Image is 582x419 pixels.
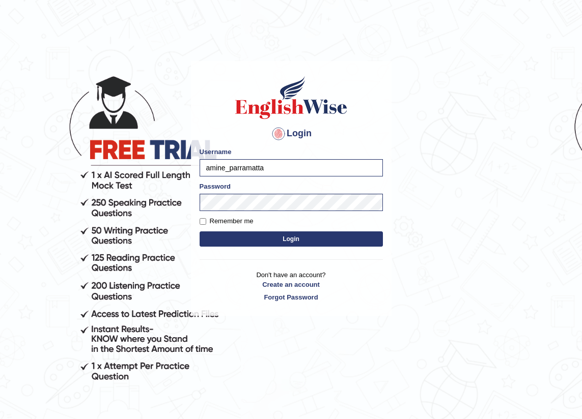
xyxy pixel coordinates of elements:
[200,280,383,289] a: Create an account
[200,216,254,226] label: Remember me
[200,126,383,142] h4: Login
[200,182,231,191] label: Password
[200,270,383,302] p: Don't have an account?
[200,231,383,247] button: Login
[200,147,232,157] label: Username
[200,218,206,225] input: Remember me
[233,75,349,121] img: Logo of English Wise sign in for intelligent practice with AI
[200,292,383,302] a: Forgot Password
